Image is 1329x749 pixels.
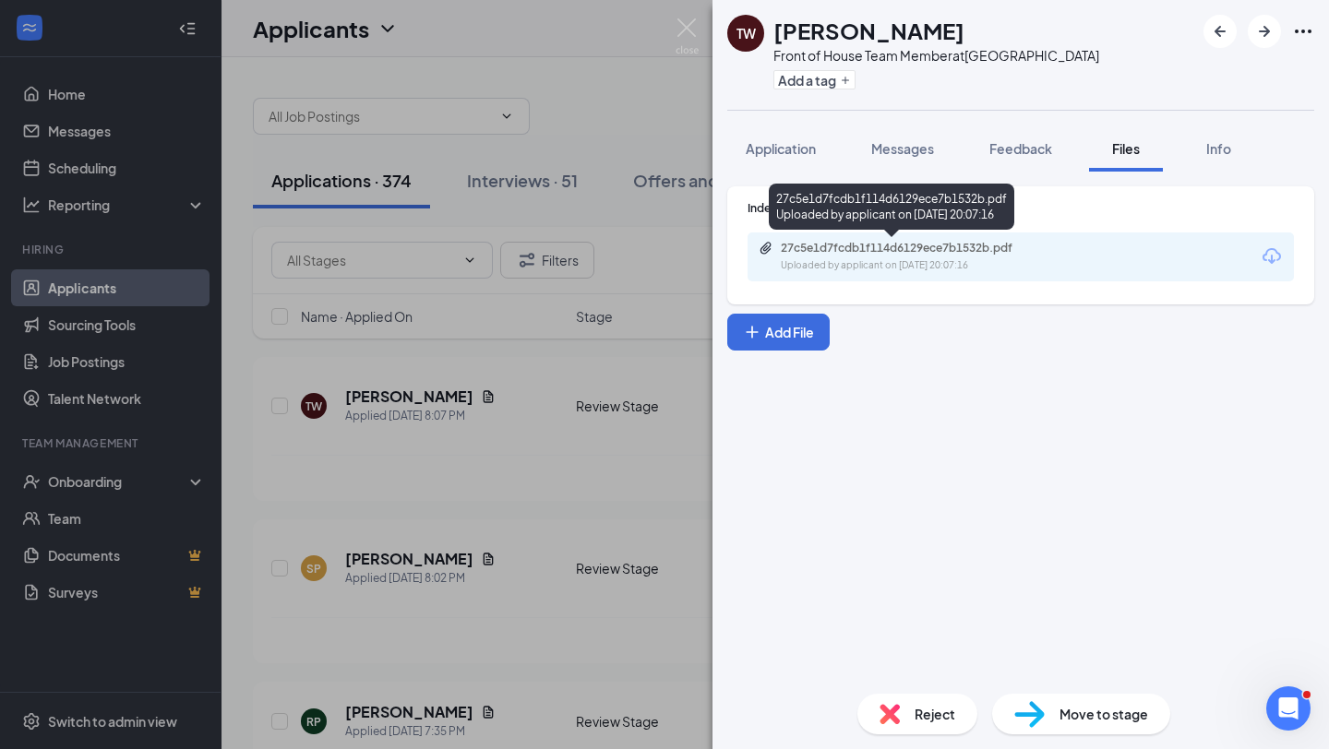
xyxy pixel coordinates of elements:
[748,200,1294,216] div: Indeed Resume
[773,46,1099,65] div: Front of House Team Member at [GEOGRAPHIC_DATA]
[743,323,761,341] svg: Plus
[1261,245,1283,267] svg: Download
[1292,20,1314,42] svg: Ellipses
[773,70,856,89] button: PlusAdd a tag
[773,15,964,46] h1: [PERSON_NAME]
[915,704,955,724] span: Reject
[781,258,1058,273] div: Uploaded by applicant on [DATE] 20:07:16
[871,140,934,157] span: Messages
[1203,15,1237,48] button: ArrowLeftNew
[746,140,816,157] span: Application
[759,241,773,256] svg: Paperclip
[769,184,1014,230] div: 27c5e1d7fcdb1f114d6129ece7b1532b.pdf Uploaded by applicant on [DATE] 20:07:16
[781,241,1039,256] div: 27c5e1d7fcdb1f114d6129ece7b1532b.pdf
[840,75,851,86] svg: Plus
[989,140,1052,157] span: Feedback
[1253,20,1275,42] svg: ArrowRight
[1112,140,1140,157] span: Files
[1248,15,1281,48] button: ArrowRight
[736,24,756,42] div: TW
[1266,686,1311,731] iframe: Intercom live chat
[759,241,1058,273] a: Paperclip27c5e1d7fcdb1f114d6129ece7b1532b.pdfUploaded by applicant on [DATE] 20:07:16
[1209,20,1231,42] svg: ArrowLeftNew
[1206,140,1231,157] span: Info
[727,314,830,351] button: Add FilePlus
[1060,704,1148,724] span: Move to stage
